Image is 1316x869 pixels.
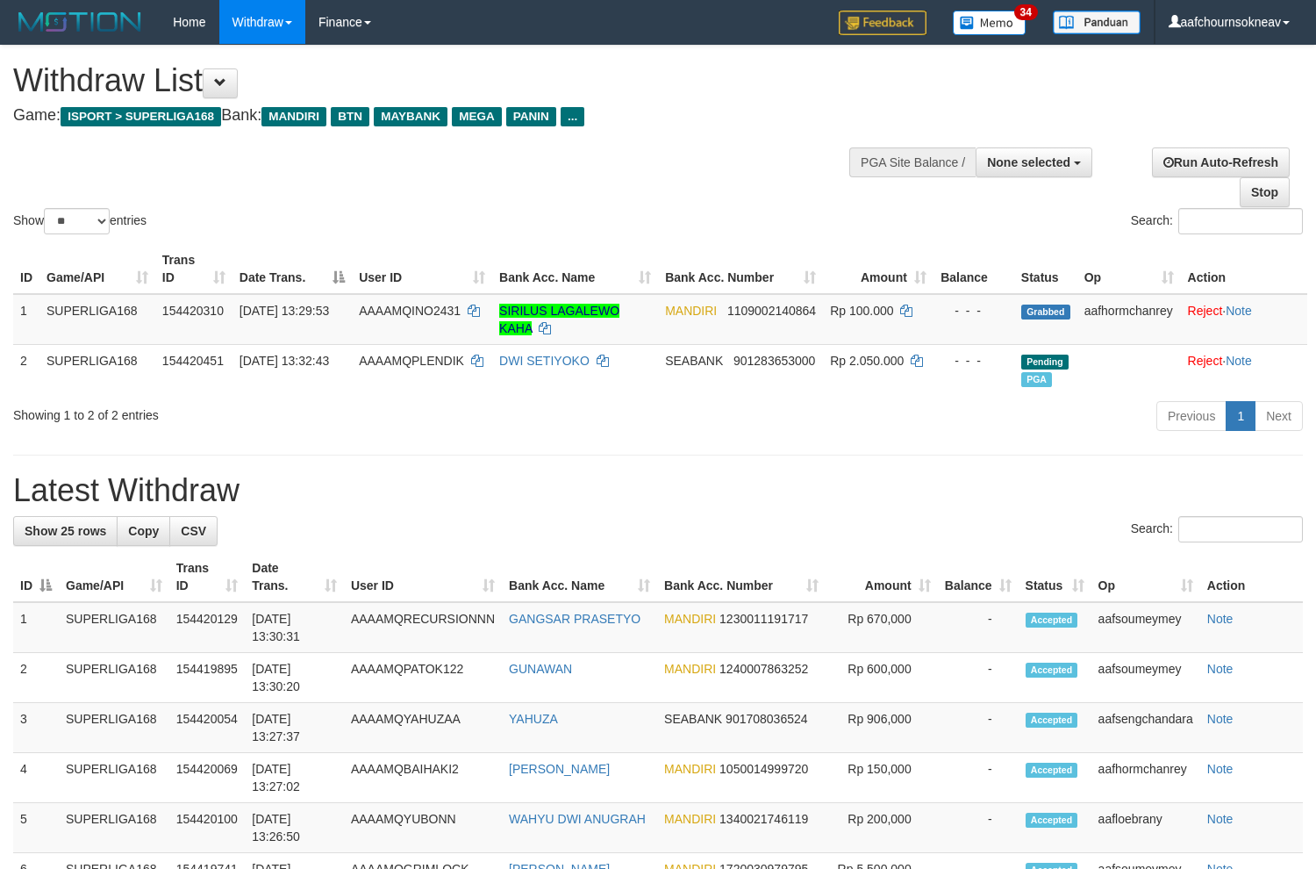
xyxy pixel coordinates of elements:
td: AAAAMQYUBONN [344,803,502,853]
span: Accepted [1026,813,1078,828]
a: Note [1207,712,1234,726]
div: Showing 1 to 2 of 2 entries [13,399,535,424]
th: User ID: activate to sort column ascending [344,552,502,602]
th: Op: activate to sort column ascending [1091,552,1200,602]
td: - [938,803,1019,853]
td: AAAAMQRECURSIONNN [344,602,502,653]
td: · [1181,344,1307,394]
td: SUPERLIGA168 [39,294,155,345]
span: Copy 901283653000 to clipboard [733,354,815,368]
img: panduan.png [1053,11,1141,34]
th: Date Trans.: activate to sort column descending [232,244,352,294]
span: [DATE] 13:29:53 [240,304,329,318]
th: Bank Acc. Number: activate to sort column ascending [657,552,826,602]
span: MEGA [452,107,502,126]
td: [DATE] 13:27:02 [245,753,344,803]
a: Reject [1188,354,1223,368]
th: Bank Acc. Name: activate to sort column ascending [502,552,657,602]
td: - [938,653,1019,703]
span: MANDIRI [664,812,716,826]
td: Rp 150,000 [826,753,938,803]
input: Search: [1178,208,1303,234]
th: Game/API: activate to sort column ascending [59,552,169,602]
a: WAHYU DWI ANUGRAH [509,812,646,826]
span: Accepted [1026,663,1078,678]
span: MANDIRI [664,662,716,676]
td: aafloebrany [1091,803,1200,853]
th: Amount: activate to sort column ascending [826,552,938,602]
a: GUNAWAN [509,662,572,676]
span: MANDIRI [664,762,716,776]
div: - - - [941,302,1007,320]
td: SUPERLIGA168 [39,344,155,394]
span: Copy [128,524,159,538]
td: - [938,703,1019,753]
span: Show 25 rows [25,524,106,538]
h1: Withdraw List [13,63,860,98]
th: Balance [933,244,1014,294]
a: Note [1207,812,1234,826]
th: Trans ID: activate to sort column ascending [155,244,232,294]
span: SEABANK [664,712,722,726]
input: Search: [1178,516,1303,542]
span: Copy 1230011191717 to clipboard [719,612,808,626]
span: Copy 1109002140864 to clipboard [727,304,816,318]
label: Show entries [13,208,147,234]
th: Status: activate to sort column ascending [1019,552,1091,602]
td: 154420100 [169,803,246,853]
td: - [938,753,1019,803]
td: 3 [13,703,59,753]
div: PGA Site Balance / [849,147,976,177]
a: 1 [1226,401,1255,431]
td: SUPERLIGA168 [59,653,169,703]
span: Pending [1021,355,1069,370]
span: Accepted [1026,613,1078,628]
a: Next [1255,401,1303,431]
td: 1 [13,602,59,653]
td: aafhormchanrey [1077,294,1181,345]
th: Action [1200,552,1303,602]
span: Grabbed [1021,305,1070,320]
th: ID: activate to sort column descending [13,552,59,602]
td: aafsoumeymey [1091,653,1200,703]
span: Copy 1340021746119 to clipboard [719,812,808,826]
span: MANDIRI [664,612,716,626]
td: AAAAMQBAIHAKI2 [344,753,502,803]
a: Note [1207,662,1234,676]
button: None selected [976,147,1092,177]
td: 5 [13,803,59,853]
span: None selected [987,155,1070,169]
span: AAAAMQPLENDIK [359,354,464,368]
img: MOTION_logo.png [13,9,147,35]
a: [PERSON_NAME] [509,762,610,776]
td: Rp 906,000 [826,703,938,753]
td: 154419895 [169,653,246,703]
img: Button%20Memo.svg [953,11,1026,35]
th: Action [1181,244,1307,294]
span: ... [561,107,584,126]
span: MAYBANK [374,107,447,126]
span: CSV [181,524,206,538]
th: ID [13,244,39,294]
td: aafhormchanrey [1091,753,1200,803]
a: GANGSAR PRASETYO [509,612,640,626]
span: Copy 901708036524 to clipboard [726,712,807,726]
th: Game/API: activate to sort column ascending [39,244,155,294]
td: 154420129 [169,602,246,653]
a: Note [1226,354,1252,368]
img: Feedback.jpg [839,11,926,35]
span: SEABANK [665,354,723,368]
td: 4 [13,753,59,803]
a: YAHUZA [509,712,558,726]
a: DWI SETIYOKO [499,354,590,368]
th: Bank Acc. Name: activate to sort column ascending [492,244,658,294]
td: [DATE] 13:30:31 [245,602,344,653]
a: SIRILUS LAGALEWO KAHA [499,304,619,335]
td: · [1181,294,1307,345]
td: SUPERLIGA168 [59,803,169,853]
th: Date Trans.: activate to sort column ascending [245,552,344,602]
h4: Game: Bank: [13,107,860,125]
a: Run Auto-Refresh [1152,147,1290,177]
span: Accepted [1026,713,1078,728]
th: Bank Acc. Number: activate to sort column ascending [658,244,823,294]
